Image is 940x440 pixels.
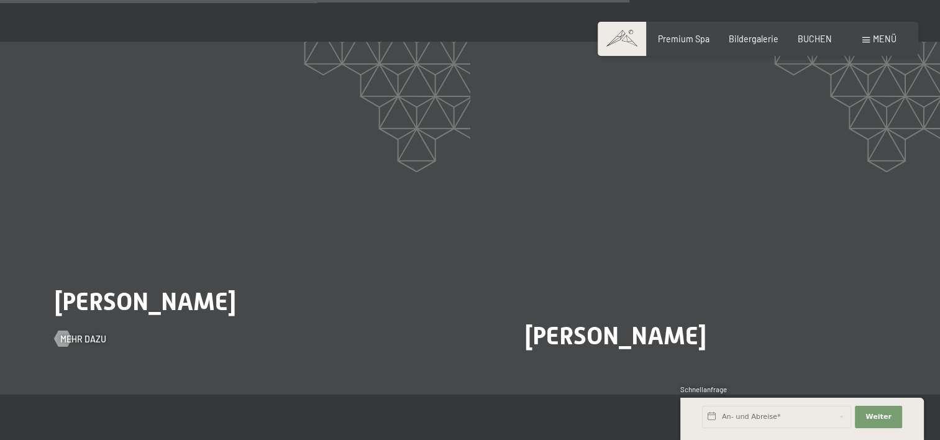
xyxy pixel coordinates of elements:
span: Schnellanfrage [680,385,727,393]
span: [PERSON_NAME] [55,286,236,315]
span: [PERSON_NAME] [525,321,706,349]
span: Mehr dazu [60,332,106,345]
a: BUCHEN [798,34,832,44]
a: Bildergalerie [729,34,778,44]
span: Weiter [865,412,892,422]
span: Menü [873,34,897,44]
a: Premium Spa [658,34,710,44]
button: Weiter [855,406,902,428]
